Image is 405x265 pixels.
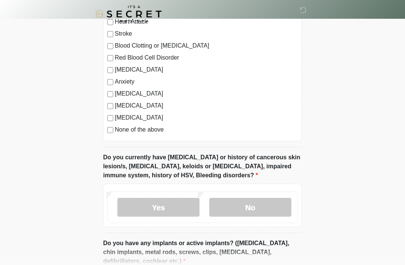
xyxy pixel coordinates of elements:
input: Anxiety [107,79,113,85]
label: None of the above [115,126,298,135]
input: Stroke [107,31,113,37]
label: [MEDICAL_DATA] [115,66,298,75]
label: Red Blood Cell Disorder [115,54,298,63]
label: No [209,198,291,217]
label: Stroke [115,30,298,39]
label: Blood Clotting or [MEDICAL_DATA] [115,42,298,51]
label: Yes [117,198,199,217]
input: [MEDICAL_DATA] [107,115,113,121]
label: Do you currently have [MEDICAL_DATA] or history of cancerous skin lesion/s, [MEDICAL_DATA], keloi... [103,153,302,180]
img: It's A Secret Med Spa Logo [96,6,162,22]
input: [MEDICAL_DATA] [107,67,113,73]
label: [MEDICAL_DATA] [115,114,298,123]
input: [MEDICAL_DATA] [107,103,113,109]
label: [MEDICAL_DATA] [115,90,298,99]
input: None of the above [107,127,113,133]
input: Blood Clotting or [MEDICAL_DATA] [107,43,113,49]
label: Anxiety [115,78,298,87]
input: [MEDICAL_DATA] [107,91,113,97]
input: Red Blood Cell Disorder [107,55,113,61]
label: [MEDICAL_DATA] [115,102,298,111]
